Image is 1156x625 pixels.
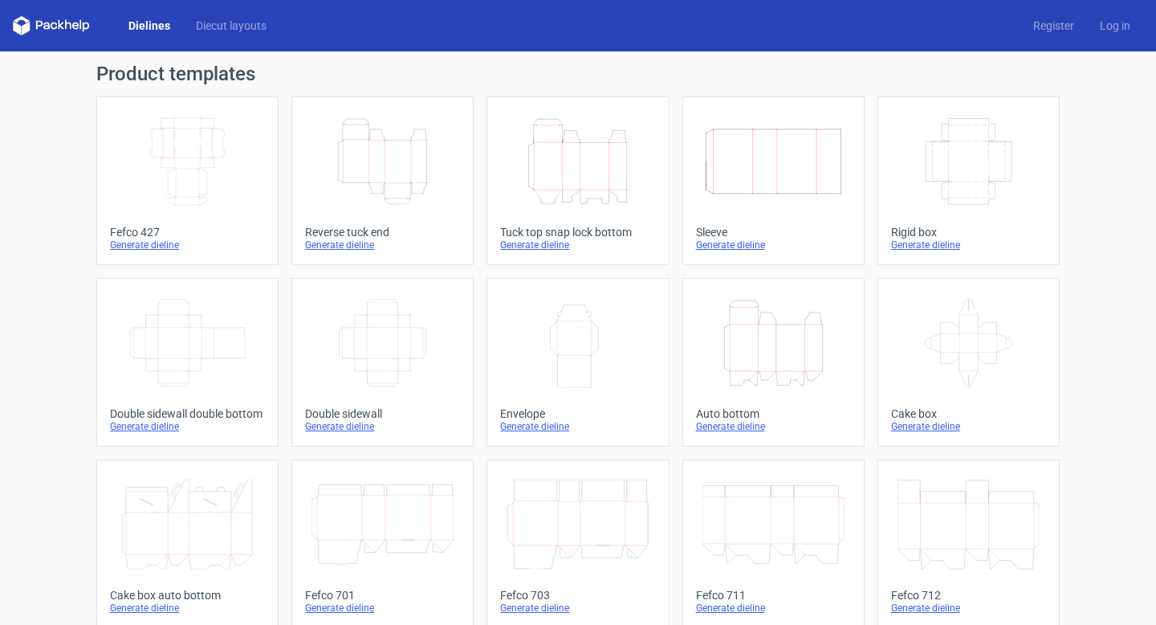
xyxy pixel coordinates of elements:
div: Auto bottom [696,407,851,420]
a: Log in [1087,18,1143,34]
div: Rigid box [891,226,1046,239]
a: Diecut layouts [183,18,279,34]
div: Generate dieline [305,239,460,251]
div: Fefco 703 [500,589,655,602]
div: Generate dieline [110,420,265,433]
a: Tuck top snap lock bottomGenerate dieline [486,96,669,265]
a: Reverse tuck endGenerate dieline [291,96,474,265]
a: Auto bottomGenerate dieline [682,278,865,447]
div: Generate dieline [696,239,851,251]
div: Reverse tuck end [305,226,460,239]
div: Cake box [891,407,1046,420]
div: Generate dieline [500,420,655,433]
div: Generate dieline [891,602,1046,615]
div: Fefco 712 [891,589,1046,602]
div: Generate dieline [891,239,1046,251]
div: Generate dieline [500,239,655,251]
h1: Product templates [96,64,1060,84]
div: Generate dieline [110,602,265,615]
div: Generate dieline [110,239,265,251]
a: Double sidewall double bottomGenerate dieline [96,278,279,447]
div: Generate dieline [305,602,460,615]
div: Double sidewall [305,407,460,420]
div: Fefco 711 [696,589,851,602]
div: Fefco 427 [110,226,265,239]
a: EnvelopeGenerate dieline [486,278,669,447]
a: Rigid boxGenerate dieline [877,96,1060,265]
a: Dielines [116,18,183,34]
a: Double sidewallGenerate dieline [291,278,474,447]
div: Double sidewall double bottom [110,407,265,420]
div: Sleeve [696,226,851,239]
div: Generate dieline [891,420,1046,433]
a: Cake boxGenerate dieline [877,278,1060,447]
div: Generate dieline [696,602,851,615]
div: Generate dieline [305,420,460,433]
div: Tuck top snap lock bottom [500,226,655,239]
a: Fefco 427Generate dieline [96,96,279,265]
a: Register [1020,18,1087,34]
div: Cake box auto bottom [110,589,265,602]
div: Fefco 701 [305,589,460,602]
div: Generate dieline [500,602,655,615]
a: SleeveGenerate dieline [682,96,865,265]
div: Generate dieline [696,420,851,433]
div: Envelope [500,407,655,420]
